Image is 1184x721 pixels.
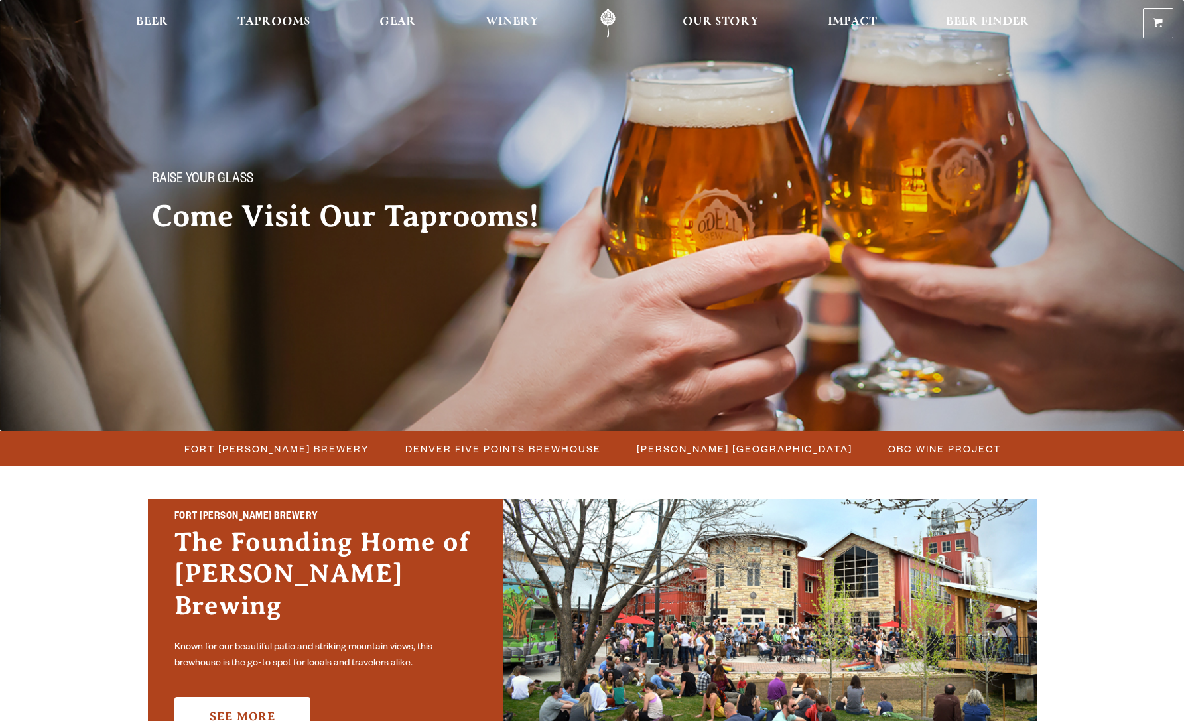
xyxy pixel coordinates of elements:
[683,17,759,27] span: Our Story
[174,509,477,526] h2: Fort [PERSON_NAME] Brewery
[397,439,608,458] a: Denver Five Points Brewhouse
[152,200,566,233] h2: Come Visit Our Taprooms!
[174,640,477,672] p: Known for our beautiful patio and striking mountain views, this brewhouse is the go-to spot for l...
[937,9,1038,38] a: Beer Finder
[127,9,177,38] a: Beer
[583,9,633,38] a: Odell Home
[405,439,601,458] span: Denver Five Points Brewhouse
[229,9,319,38] a: Taprooms
[379,17,416,27] span: Gear
[152,172,253,189] span: Raise your glass
[136,17,168,27] span: Beer
[486,17,539,27] span: Winery
[371,9,425,38] a: Gear
[629,439,859,458] a: [PERSON_NAME] [GEOGRAPHIC_DATA]
[174,526,477,635] h3: The Founding Home of [PERSON_NAME] Brewing
[828,17,877,27] span: Impact
[946,17,1029,27] span: Beer Finder
[237,17,310,27] span: Taprooms
[880,439,1008,458] a: OBC Wine Project
[477,9,547,38] a: Winery
[888,439,1001,458] span: OBC Wine Project
[637,439,852,458] span: [PERSON_NAME] [GEOGRAPHIC_DATA]
[176,439,376,458] a: Fort [PERSON_NAME] Brewery
[819,9,886,38] a: Impact
[184,439,369,458] span: Fort [PERSON_NAME] Brewery
[674,9,767,38] a: Our Story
